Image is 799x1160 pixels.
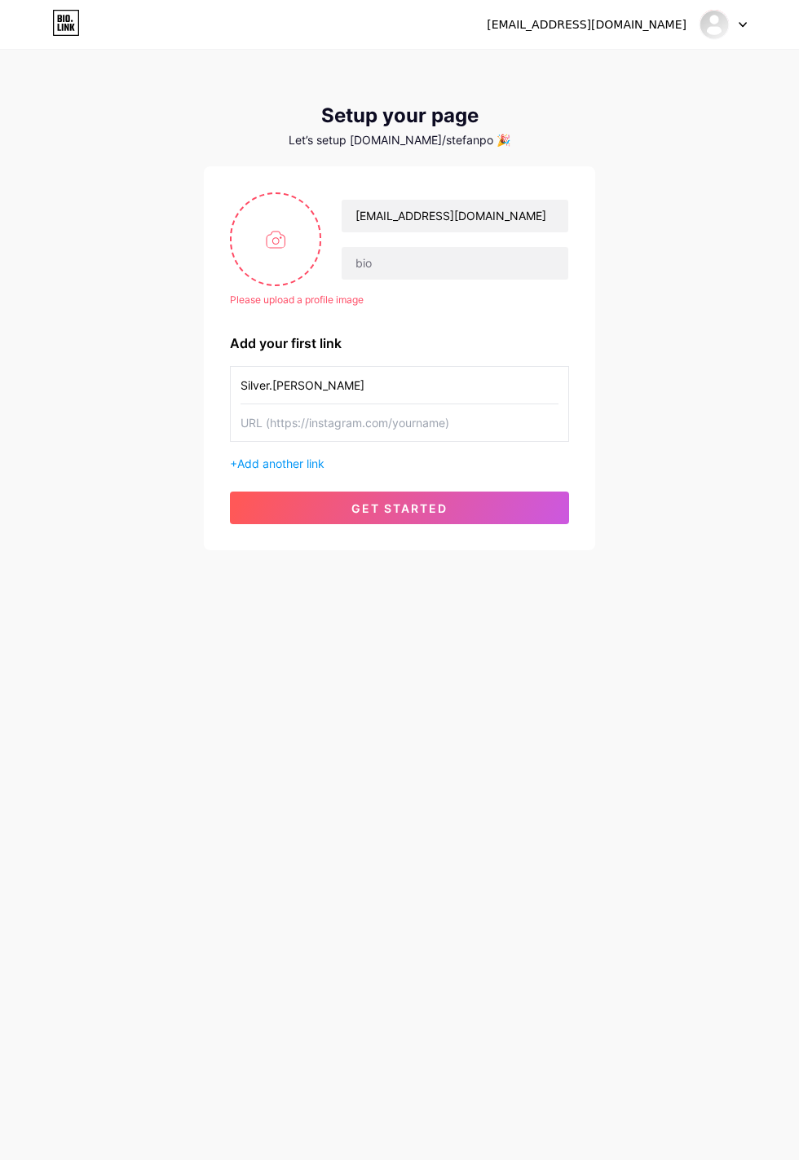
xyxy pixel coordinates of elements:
div: Please upload a profile image [230,293,569,307]
div: Let’s setup [DOMAIN_NAME]/stefanpo 🎉 [204,134,595,147]
input: URL (https://instagram.com/yourname) [241,404,558,441]
span: Add another link [237,457,324,470]
div: Add your first link [230,333,569,353]
img: Stefan Portselis [699,9,730,40]
input: bio [342,247,568,280]
button: get started [230,492,569,524]
input: Your name [342,200,568,232]
div: + [230,455,569,472]
input: Link name (My Instagram) [241,367,558,404]
span: get started [351,501,448,515]
div: Setup your page [204,104,595,127]
div: [EMAIL_ADDRESS][DOMAIN_NAME] [487,16,686,33]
